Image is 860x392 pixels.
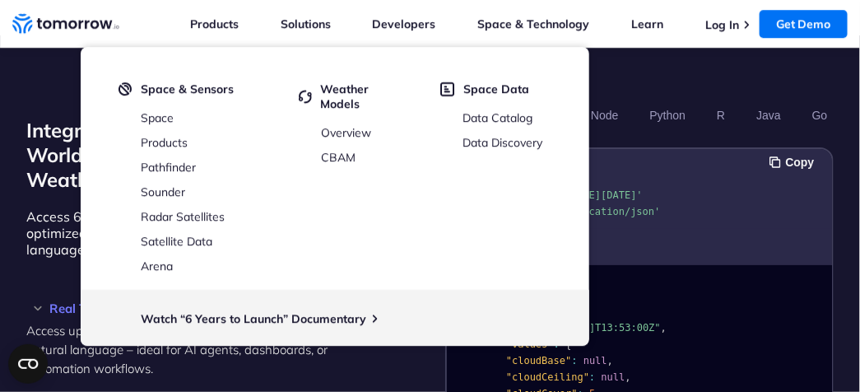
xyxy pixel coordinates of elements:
[712,101,732,129] button: R
[506,371,589,383] span: "cloudCeiling"
[463,82,529,96] span: Space Data
[477,16,589,31] a: Space & Technology
[321,150,356,165] a: CBAM
[760,10,848,38] a: Get Demo
[190,16,239,31] a: Products
[281,16,331,31] a: Solutions
[554,322,661,334] span: "[DATE]T13:53:00Z"
[751,101,788,129] button: Java
[141,311,366,326] a: Watch “6 Years to Launch” Documentary
[141,259,173,273] a: Arena
[589,371,595,383] span: :
[463,135,542,150] a: Data Discovery
[661,322,667,334] span: ,
[607,355,613,366] span: ,
[141,135,188,150] a: Products
[141,160,196,175] a: Pathfinder
[506,338,554,350] span: "values"
[141,234,212,249] a: Satellite Data
[26,321,363,378] p: Access up-to-the-minute weather insights via JSON or natural language – ideal for AI agents, dash...
[644,101,692,129] button: Python
[141,209,225,224] a: Radar Satellites
[807,101,834,129] button: Go
[572,355,578,366] span: :
[506,355,571,366] span: "cloudBase"
[299,82,312,111] img: cycled.svg
[26,118,363,192] h2: Integrate and Adapt with the World’s Best Free LLM-Ready Weather API
[119,82,132,96] img: satelight.svg
[12,12,119,36] a: Home link
[769,153,820,171] button: Copy
[141,110,174,125] a: Space
[583,355,607,366] span: null
[625,371,631,383] span: ,
[631,16,663,31] a: Learn
[8,344,48,384] button: Open CMP widget
[26,302,363,315] h3: Real Time
[141,184,185,199] a: Sounder
[141,82,234,96] span: Space & Sensors
[463,110,532,125] a: Data Catalog
[705,17,739,32] a: Log In
[320,82,410,111] span: Weather Models
[554,338,560,350] span: :
[373,16,436,31] a: Developers
[586,101,625,129] button: Node
[321,125,371,140] a: Overview
[26,208,363,258] p: Access 60+ hyper-accurate weather layers – now optimized for developers, AI agents, and natural l...
[565,338,571,350] span: {
[602,371,625,383] span: null
[440,82,455,96] img: space-data.svg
